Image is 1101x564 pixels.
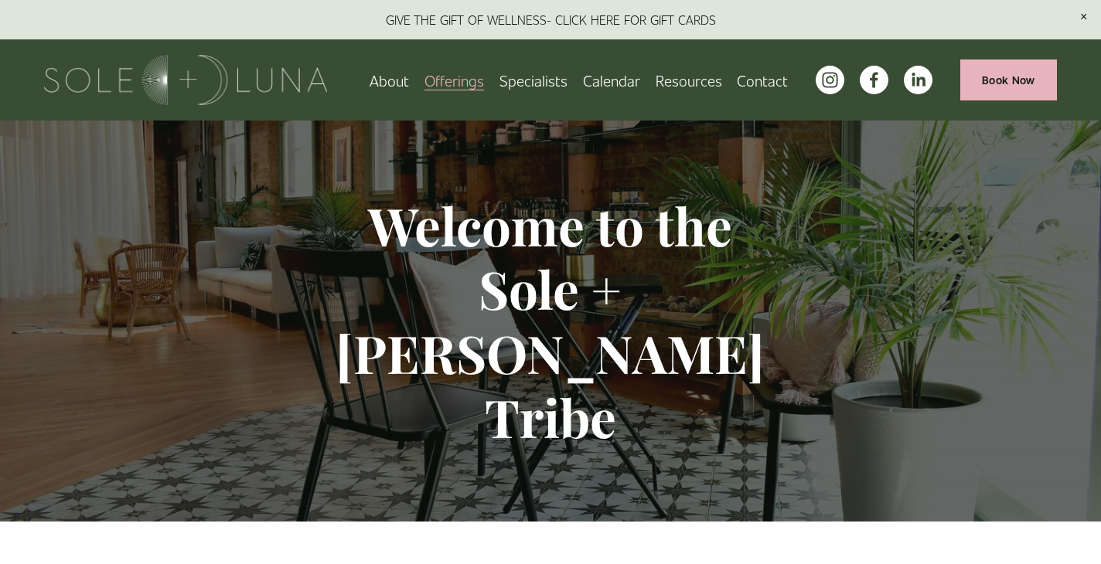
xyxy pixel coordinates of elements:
span: Resources [656,68,722,92]
a: About [370,66,409,93]
img: Sole + Luna [44,55,328,105]
a: Book Now [960,59,1058,100]
a: Contact [737,66,788,93]
a: folder dropdown [656,66,722,93]
a: instagram-unauth [816,66,844,94]
a: folder dropdown [424,66,484,93]
h1: Welcome to the Sole + [PERSON_NAME] Tribe [297,193,803,450]
a: Calendar [583,66,640,93]
a: facebook-unauth [860,66,888,94]
a: LinkedIn [904,66,932,94]
a: Specialists [499,66,568,93]
span: Offerings [424,68,484,92]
